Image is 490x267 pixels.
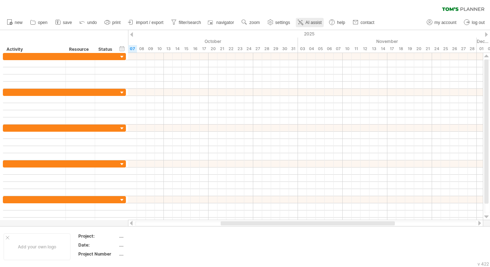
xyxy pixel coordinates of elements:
a: navigator [207,18,236,27]
span: new [15,20,23,25]
div: Monday, 13 October 2025 [164,45,173,53]
div: Thursday, 9 October 2025 [146,45,155,53]
span: navigator [216,20,234,25]
div: October 2025 [92,38,298,45]
div: .... [119,242,179,248]
div: Tuesday, 21 October 2025 [217,45,226,53]
div: Friday, 21 November 2025 [423,45,432,53]
a: filter/search [169,18,203,27]
div: .... [119,233,179,239]
span: save [63,20,72,25]
div: .... [119,251,179,257]
span: contact [361,20,374,25]
div: Friday, 7 November 2025 [334,45,343,53]
span: settings [275,20,290,25]
div: Date: [78,242,118,248]
a: log out [462,18,487,27]
div: Monday, 24 November 2025 [432,45,441,53]
div: Thursday, 27 November 2025 [459,45,468,53]
div: Friday, 28 November 2025 [468,45,477,53]
span: my account [435,20,456,25]
div: Wednesday, 8 October 2025 [137,45,146,53]
a: settings [266,18,292,27]
div: Wednesday, 29 October 2025 [271,45,280,53]
div: November 2025 [298,38,477,45]
div: Friday, 10 October 2025 [155,45,164,53]
div: Friday, 14 November 2025 [378,45,387,53]
span: log out [472,20,485,25]
a: import / export [126,18,166,27]
div: Monday, 27 October 2025 [253,45,262,53]
div: Project: [78,233,118,239]
div: Thursday, 16 October 2025 [191,45,200,53]
div: Thursday, 23 October 2025 [235,45,244,53]
div: Wednesday, 5 November 2025 [316,45,325,53]
span: print [112,20,121,25]
a: new [5,18,25,27]
div: Wednesday, 22 October 2025 [226,45,235,53]
div: Tuesday, 14 October 2025 [173,45,182,53]
a: print [103,18,123,27]
a: contact [351,18,377,27]
div: Thursday, 6 November 2025 [325,45,334,53]
div: Add your own logo [4,233,70,260]
div: Resource [69,46,91,53]
a: undo [78,18,99,27]
span: AI assist [305,20,322,25]
div: Thursday, 13 November 2025 [369,45,378,53]
span: zoom [249,20,260,25]
div: Tuesday, 11 November 2025 [352,45,361,53]
a: AI assist [296,18,324,27]
a: zoom [240,18,262,27]
span: help [337,20,345,25]
div: Wednesday, 19 November 2025 [405,45,414,53]
div: v 422 [477,261,489,267]
div: Monday, 1 December 2025 [477,45,486,53]
div: Tuesday, 7 October 2025 [128,45,137,53]
div: Monday, 20 October 2025 [209,45,217,53]
div: Thursday, 20 November 2025 [414,45,423,53]
div: Tuesday, 25 November 2025 [441,45,450,53]
div: Wednesday, 12 November 2025 [361,45,369,53]
div: Tuesday, 28 October 2025 [262,45,271,53]
span: import / export [136,20,163,25]
span: filter/search [179,20,201,25]
div: Thursday, 30 October 2025 [280,45,289,53]
a: my account [425,18,459,27]
div: Project Number [78,251,118,257]
div: Monday, 17 November 2025 [387,45,396,53]
div: Friday, 31 October 2025 [289,45,298,53]
div: Tuesday, 4 November 2025 [307,45,316,53]
div: Activity [6,46,62,53]
div: Monday, 10 November 2025 [343,45,352,53]
a: open [28,18,50,27]
div: Wednesday, 15 October 2025 [182,45,191,53]
div: Monday, 3 November 2025 [298,45,307,53]
div: Tuesday, 18 November 2025 [396,45,405,53]
a: save [53,18,74,27]
span: undo [87,20,97,25]
div: Friday, 17 October 2025 [200,45,209,53]
a: help [327,18,347,27]
div: Friday, 24 October 2025 [244,45,253,53]
div: Status [98,46,114,53]
span: open [38,20,48,25]
div: Wednesday, 26 November 2025 [450,45,459,53]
